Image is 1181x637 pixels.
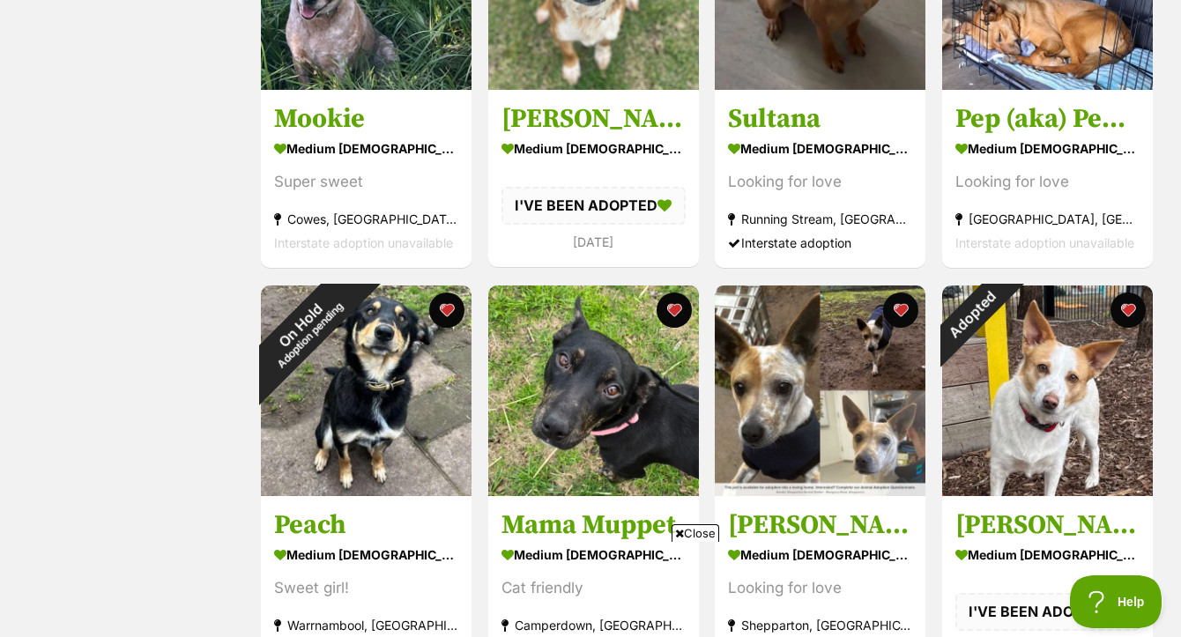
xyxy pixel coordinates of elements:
h3: Peach [274,508,458,542]
div: Super sweet [274,171,458,195]
span: Adoption pending [275,300,345,370]
a: [PERSON_NAME] medium [DEMOGRAPHIC_DATA] Dog I'VE BEEN ADOPTED [DATE] favourite [488,90,699,267]
a: Sultana medium [DEMOGRAPHIC_DATA] Dog Looking for love Running Stream, [GEOGRAPHIC_DATA] Intersta... [715,90,925,269]
h3: Mookie [274,103,458,137]
span: Interstate adoption unavailable [274,236,453,251]
div: On Hold [227,252,382,406]
img: Ginny [942,285,1153,496]
div: Interstate adoption [728,232,912,256]
iframe: Advertisement [270,549,911,628]
span: Close [672,524,719,542]
button: favourite [1110,293,1146,328]
a: Mookie medium [DEMOGRAPHIC_DATA] Dog Super sweet Cowes, [GEOGRAPHIC_DATA] Interstate adoption una... [261,90,472,269]
div: medium [DEMOGRAPHIC_DATA] Dog [955,542,1140,567]
div: Looking for love [955,171,1140,195]
div: medium [DEMOGRAPHIC_DATA] Dog [728,137,912,162]
div: I'VE BEEN ADOPTED [501,188,686,225]
iframe: Help Scout Beacon - Open [1070,575,1163,628]
span: Interstate adoption unavailable [955,236,1134,251]
div: medium [DEMOGRAPHIC_DATA] Dog [274,137,458,162]
img: Mama Muppet [488,285,699,496]
div: Adopted [919,263,1024,367]
img: Julia [715,285,925,496]
div: medium [DEMOGRAPHIC_DATA] Dog [955,137,1140,162]
a: Adopted [942,481,1153,499]
h3: [PERSON_NAME] [728,508,912,542]
div: [DATE] [501,230,686,254]
div: I'VE BEEN ADOPTED [955,593,1140,630]
h3: [PERSON_NAME] [501,103,686,137]
div: Running Stream, [GEOGRAPHIC_DATA] [728,208,912,232]
div: medium [DEMOGRAPHIC_DATA] Dog [501,137,686,162]
div: [GEOGRAPHIC_DATA], [GEOGRAPHIC_DATA] [955,208,1140,232]
img: Peach [261,285,472,496]
h3: Mama Muppet [501,508,686,542]
button: favourite [429,293,464,328]
h3: [PERSON_NAME] [955,508,1140,542]
button: favourite [883,293,918,328]
button: favourite [656,293,691,328]
h3: Pep (aka) Pepper [955,103,1140,137]
a: Pep (aka) Pepper medium [DEMOGRAPHIC_DATA] Dog Looking for love [GEOGRAPHIC_DATA], [GEOGRAPHIC_DA... [942,90,1153,269]
div: Cowes, [GEOGRAPHIC_DATA] [274,208,458,232]
h3: Sultana [728,103,912,137]
a: On HoldAdoption pending [261,481,472,499]
div: Looking for love [728,171,912,195]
